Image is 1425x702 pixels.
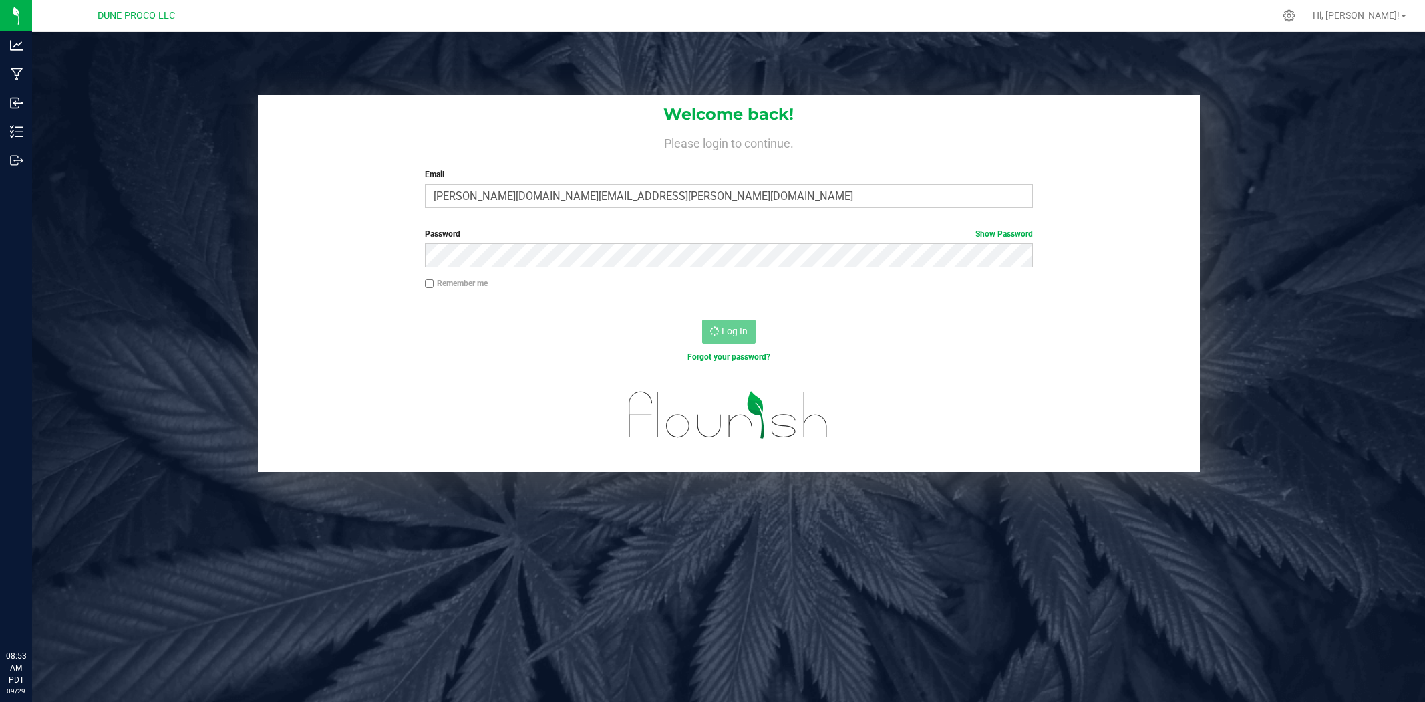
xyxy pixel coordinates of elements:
[6,686,26,696] p: 09/29
[702,320,756,344] button: Log In
[10,125,23,138] inline-svg: Inventory
[722,326,748,336] span: Log In
[10,154,23,167] inline-svg: Outbound
[425,168,1033,181] label: Email
[687,352,770,362] a: Forgot your password?
[10,96,23,110] inline-svg: Inbound
[1281,9,1297,22] div: Manage settings
[10,68,23,81] inline-svg: Manufacturing
[258,106,1200,123] h1: Welcome back!
[975,229,1033,239] a: Show Password
[98,10,175,21] span: DUNE PROCO LLC
[1313,10,1400,21] span: Hi, [PERSON_NAME]!
[425,279,434,289] input: Remember me
[10,39,23,52] inline-svg: Analytics
[6,650,26,686] p: 08:53 AM PDT
[611,377,846,453] img: flourish_logo.svg
[425,229,460,239] span: Password
[425,277,488,289] label: Remember me
[258,134,1200,150] h4: Please login to continue.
